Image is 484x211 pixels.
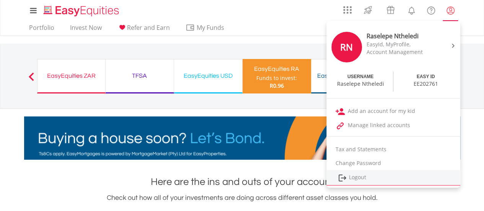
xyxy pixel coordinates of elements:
div: EasyEquities ZAR [42,70,101,81]
span: Refer and Earn [127,23,170,32]
div: Funds to invest: [256,74,297,82]
span: R0.96 [270,82,284,89]
div: Raselepe Ntheledi [337,80,384,88]
div: TFSA [110,70,169,81]
a: Notifications [402,2,421,17]
div: EasyId, MyProfile, [367,41,431,48]
a: FAQ's and Support [421,2,441,17]
a: Portfolio [26,24,57,36]
div: EASY ID [417,74,435,80]
a: Tax and Statements [326,142,460,156]
a: Add an account for my kid [326,104,460,118]
a: RN Raselepe Ntheledi EasyId, MyProfile, Account Management USERNAME Raselepe Ntheledi EASY ID EE2... [326,23,460,94]
button: Previous [24,76,39,84]
img: thrive-v2.svg [362,4,374,16]
div: USERNAME [347,74,374,80]
a: Manage linked accounts [326,118,460,132]
div: EasyEquities RA [247,64,306,74]
img: grid-menu-icon.svg [343,6,352,14]
a: Refer and Earn [114,24,173,36]
img: EasyMortage Promotion Banner [24,116,460,160]
a: Invest Now [67,24,105,36]
span: My Funds [186,23,236,33]
a: Change Password [326,156,460,170]
img: vouchers-v2.svg [384,4,397,16]
div: EasyEquities USD [179,70,238,81]
a: AppsGrid [338,2,357,14]
h1: Here are the ins and outs of your account [24,175,460,189]
div: RN [331,32,362,62]
div: Raselepe Ntheledi [367,32,431,41]
a: My Profile [441,2,460,19]
img: EasyEquities_Logo.png [42,5,122,17]
div: EasyProperties ZAR [316,70,375,81]
div: Account Management [367,48,431,56]
a: Logout [326,170,460,186]
div: EE202761 [414,80,438,88]
a: Vouchers [379,2,402,16]
a: Home page [41,2,122,17]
